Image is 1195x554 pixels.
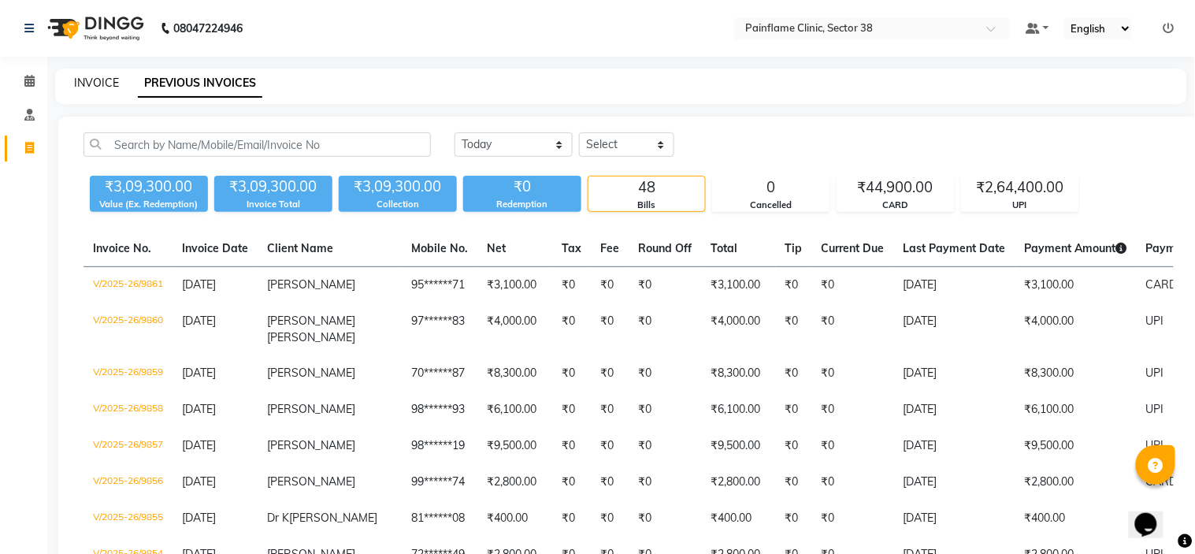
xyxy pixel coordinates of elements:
span: [DATE] [182,314,216,328]
span: [PERSON_NAME] [267,330,355,344]
td: ₹0 [812,464,894,500]
td: ₹0 [591,355,629,392]
span: UPI [1146,314,1164,328]
div: 48 [588,177,705,199]
img: logo [40,6,148,50]
span: [DATE] [182,474,216,489]
td: ₹3,100.00 [477,267,552,304]
td: ₹0 [552,392,591,428]
div: Value (Ex. Redemption) [90,198,208,211]
td: ₹9,500.00 [701,428,776,464]
td: [DATE] [894,500,1015,537]
td: [DATE] [894,303,1015,355]
b: 08047224946 [173,6,243,50]
div: ₹3,09,300.00 [214,176,332,198]
td: ₹0 [629,267,701,304]
td: ₹3,100.00 [1015,267,1137,304]
td: ₹4,000.00 [1015,303,1137,355]
td: ₹6,100.00 [477,392,552,428]
td: ₹0 [591,392,629,428]
span: [PERSON_NAME] [267,366,355,380]
td: ₹0 [591,500,629,537]
td: [DATE] [894,428,1015,464]
span: [PERSON_NAME] [267,438,355,452]
td: ₹0 [812,355,894,392]
td: ₹0 [591,428,629,464]
td: ₹0 [591,267,629,304]
td: ₹6,100.00 [1015,392,1137,428]
td: ₹400.00 [477,500,552,537]
div: Collection [339,198,457,211]
span: [DATE] [182,366,216,380]
div: Invoice Total [214,198,332,211]
span: Payment Amount [1025,241,1127,255]
span: Net [487,241,506,255]
td: ₹0 [776,392,812,428]
span: Invoice No. [93,241,151,255]
td: ₹0 [591,303,629,355]
span: Fee [600,241,619,255]
td: ₹8,300.00 [701,355,776,392]
div: CARD [837,199,954,212]
span: Last Payment Date [904,241,1006,255]
td: V/2025-26/9857 [84,428,173,464]
div: Cancelled [713,199,829,212]
td: V/2025-26/9855 [84,500,173,537]
td: ₹0 [552,355,591,392]
td: ₹9,500.00 [477,428,552,464]
td: ₹0 [812,392,894,428]
td: V/2025-26/9856 [84,464,173,500]
td: ₹0 [776,303,812,355]
input: Search by Name/Mobile/Email/Invoice No [84,132,431,157]
td: ₹0 [629,428,701,464]
td: ₹8,300.00 [477,355,552,392]
span: [PERSON_NAME] [267,402,355,416]
span: [DATE] [182,402,216,416]
div: ₹44,900.00 [837,177,954,199]
span: Tax [562,241,581,255]
span: Tip [785,241,803,255]
span: [PERSON_NAME] [267,277,355,292]
td: ₹0 [591,464,629,500]
td: ₹0 [812,267,894,304]
td: V/2025-26/9861 [84,267,173,304]
a: INVOICE [74,76,119,90]
span: Current Due [822,241,885,255]
td: V/2025-26/9859 [84,355,173,392]
td: ₹8,300.00 [1015,355,1137,392]
div: ₹3,09,300.00 [90,176,208,198]
td: ₹400.00 [1015,500,1137,537]
span: Invoice Date [182,241,248,255]
div: 0 [713,177,829,199]
td: ₹6,100.00 [701,392,776,428]
td: [DATE] [894,355,1015,392]
td: ₹0 [552,267,591,304]
td: [DATE] [894,464,1015,500]
div: Redemption [463,198,581,211]
a: PREVIOUS INVOICES [138,69,262,98]
td: ₹0 [629,303,701,355]
span: Round Off [638,241,692,255]
span: Client Name [267,241,333,255]
td: [DATE] [894,392,1015,428]
span: [DATE] [182,277,216,292]
td: ₹0 [776,355,812,392]
td: ₹0 [776,464,812,500]
td: V/2025-26/9860 [84,303,173,355]
td: ₹0 [812,500,894,537]
td: ₹0 [552,500,591,537]
div: ₹3,09,300.00 [339,176,457,198]
td: ₹0 [552,303,591,355]
td: ₹4,000.00 [701,303,776,355]
td: ₹2,800.00 [701,464,776,500]
span: UPI [1146,438,1164,452]
td: ₹0 [552,464,591,500]
td: ₹2,800.00 [477,464,552,500]
td: ₹0 [776,428,812,464]
span: UPI [1146,402,1164,416]
td: ₹0 [629,355,701,392]
span: [DATE] [182,511,216,525]
td: ₹9,500.00 [1015,428,1137,464]
span: [PERSON_NAME] [289,511,377,525]
span: [DATE] [182,438,216,452]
